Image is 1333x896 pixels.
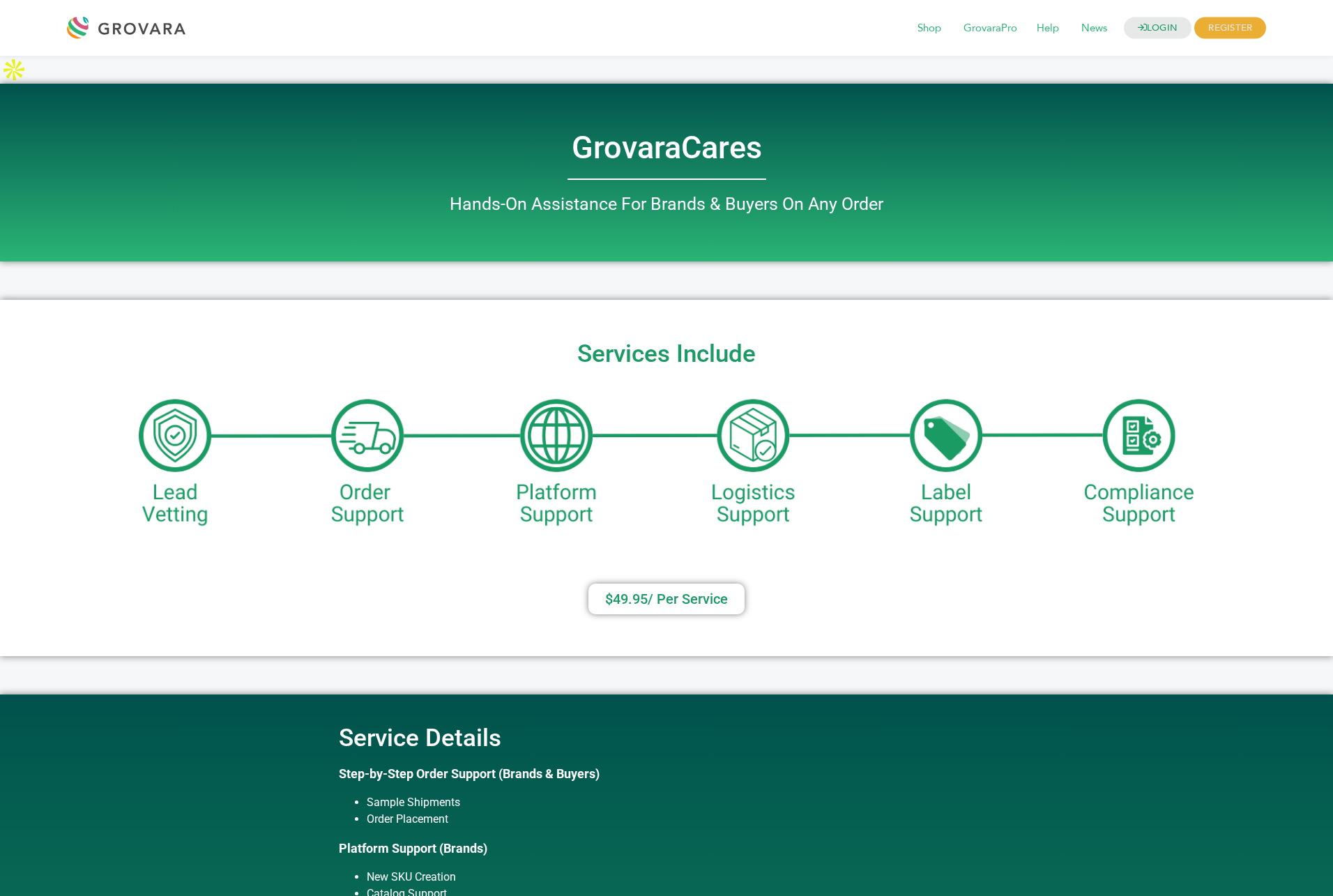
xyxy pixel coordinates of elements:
[1027,15,1069,42] span: Help
[339,726,994,750] h2: Service Details
[339,766,600,781] strong: Step-by-Step Order Support (Brands & Buyers)
[908,21,951,36] a: Shop
[1027,21,1069,36] a: Help
[954,21,1027,36] a: GrovaraPro
[269,132,1064,163] h2: GrovaraCares
[954,15,1027,42] span: GrovaraPro
[908,15,951,42] span: Shop
[367,811,994,828] li: Order Placement
[339,841,487,856] strong: Platform Support (Brands)
[1072,21,1117,36] a: News
[367,794,994,811] li: Sample Shipments
[1072,15,1117,42] span: News
[7,342,1326,366] h2: Services Include
[367,869,994,886] li: New SKU Creation
[450,194,883,214] span: Hands-On Assistance For Brands & Buyers On Any Order
[1124,17,1192,39] a: LOGIN
[605,592,728,606] span: $49.95/ Per Service​
[1194,17,1266,39] span: REGISTER
[588,584,745,614] a: $49.95/ Per Service​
